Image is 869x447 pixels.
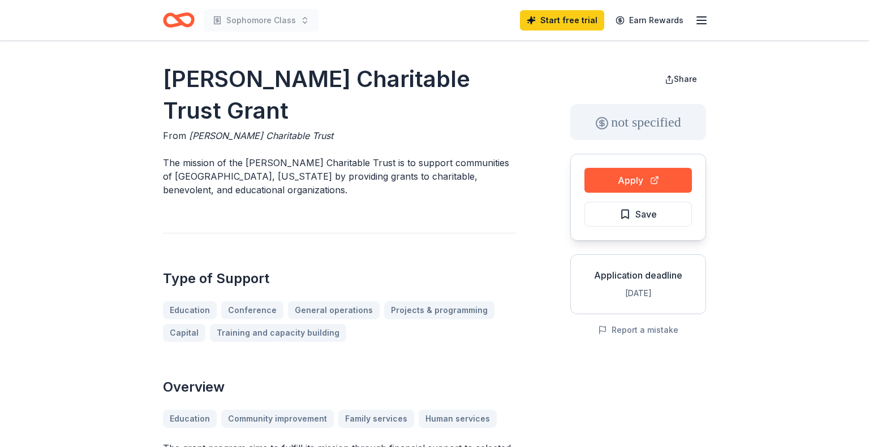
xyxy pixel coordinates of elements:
button: Share [656,68,706,90]
h2: Type of Support [163,270,516,288]
span: Share [674,74,697,84]
div: [DATE] [580,287,696,300]
h1: [PERSON_NAME] Charitable Trust Grant [163,63,516,127]
button: Apply [584,168,692,193]
div: Application deadline [580,268,696,282]
div: not specified [570,104,706,140]
a: Education [163,301,217,319]
a: Conference [221,301,283,319]
span: Save [635,207,657,222]
a: Start free trial [520,10,604,31]
button: Sophomore Class [204,9,319,32]
a: Training and capacity building [210,324,346,342]
button: Save [584,202,692,227]
h2: Overview [163,378,516,396]
a: Home [163,7,195,33]
span: Sophomore Class [226,14,296,27]
div: From [163,129,516,142]
button: Report a mistake [598,323,678,337]
a: Earn Rewards [609,10,690,31]
span: [PERSON_NAME] Charitable Trust [189,130,333,141]
a: Projects & programming [384,301,494,319]
p: The mission of the [PERSON_NAME] Charitable Trust is to support communities of [GEOGRAPHIC_DATA],... [163,156,516,197]
a: General operations [288,301,380,319]
a: Capital [163,324,205,342]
